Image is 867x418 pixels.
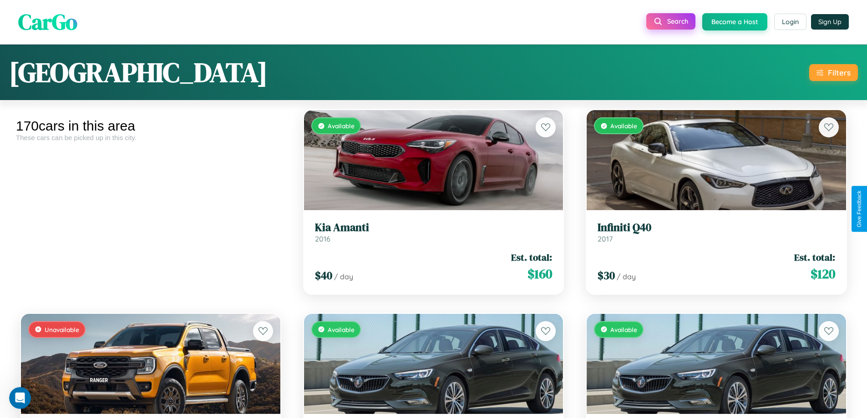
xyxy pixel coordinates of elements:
[610,326,637,333] span: Available
[828,68,851,77] div: Filters
[598,221,835,243] a: Infiniti Q402017
[856,191,862,227] div: Give Feedback
[809,64,858,81] button: Filters
[9,387,31,409] iframe: Intercom live chat
[794,251,835,264] span: Est. total:
[9,54,268,91] h1: [GEOGRAPHIC_DATA]
[598,234,613,243] span: 2017
[527,265,552,283] span: $ 160
[702,13,767,30] button: Become a Host
[16,134,285,141] div: These cars can be picked up in this city.
[328,326,355,333] span: Available
[646,13,695,30] button: Search
[334,272,353,281] span: / day
[315,221,553,234] h3: Kia Amanti
[598,221,835,234] h3: Infiniti Q40
[315,234,330,243] span: 2016
[667,17,688,25] span: Search
[610,122,637,130] span: Available
[328,122,355,130] span: Available
[18,7,77,37] span: CarGo
[617,272,636,281] span: / day
[811,14,849,30] button: Sign Up
[315,268,332,283] span: $ 40
[45,326,79,333] span: Unavailable
[598,268,615,283] span: $ 30
[811,265,835,283] span: $ 120
[16,118,285,134] div: 170 cars in this area
[315,221,553,243] a: Kia Amanti2016
[774,14,806,30] button: Login
[511,251,552,264] span: Est. total:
